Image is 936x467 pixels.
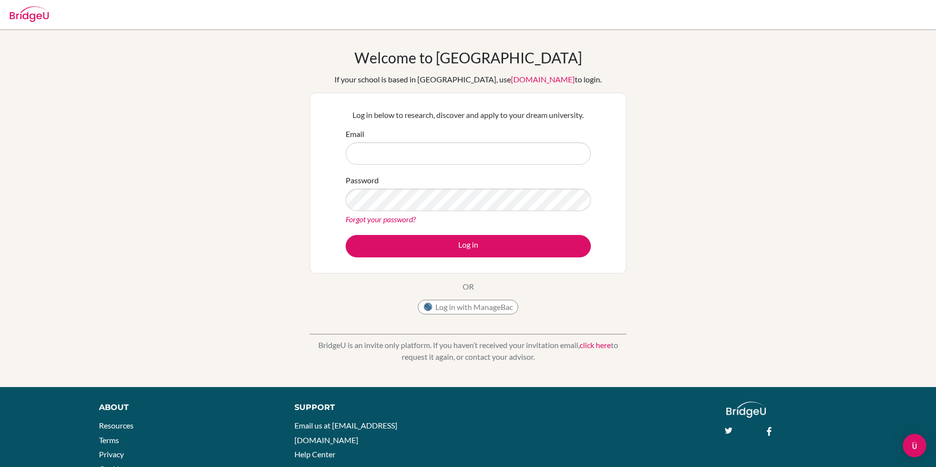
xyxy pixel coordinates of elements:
[99,421,134,430] a: Resources
[346,214,416,224] a: Forgot your password?
[294,449,335,459] a: Help Center
[511,75,575,84] a: [DOMAIN_NAME]
[346,175,379,186] label: Password
[418,300,518,314] button: Log in with ManageBac
[346,109,591,121] p: Log in below to research, discover and apply to your dream university.
[463,281,474,292] p: OR
[346,235,591,257] button: Log in
[346,128,364,140] label: Email
[99,435,119,445] a: Terms
[10,6,49,22] img: Bridge-U
[334,74,602,85] div: If your school is based in [GEOGRAPHIC_DATA], use to login.
[310,339,626,363] p: BridgeU is an invite only platform. If you haven’t received your invitation email, to request it ...
[903,434,926,457] div: Open Intercom Messenger
[726,402,766,418] img: logo_white@2x-f4f0deed5e89b7ecb1c2cc34c3e3d731f90f0f143d5ea2071677605dd97b5244.png
[99,402,273,413] div: About
[580,340,611,350] a: click here
[294,421,397,445] a: Email us at [EMAIL_ADDRESS][DOMAIN_NAME]
[294,402,457,413] div: Support
[354,49,582,66] h1: Welcome to [GEOGRAPHIC_DATA]
[99,449,124,459] a: Privacy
